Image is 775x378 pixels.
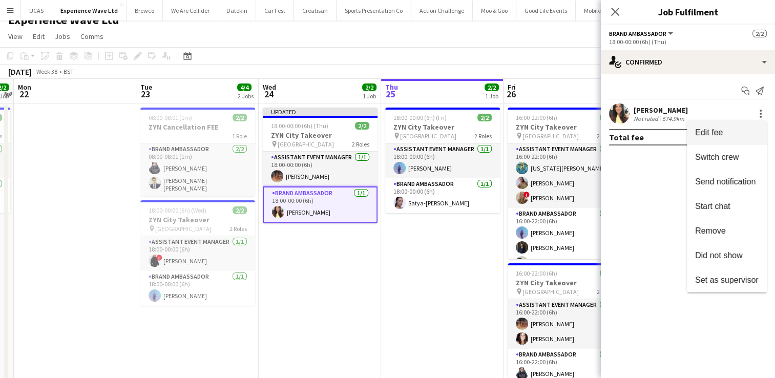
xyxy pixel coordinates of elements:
[687,268,767,292] button: Set as supervisor
[687,219,767,243] button: Remove
[687,194,767,219] button: Start chat
[695,276,759,284] span: Set as supervisor
[695,153,739,161] span: Switch crew
[695,202,730,211] span: Start chat
[695,177,756,186] span: Send notification
[695,251,743,260] span: Did not show
[687,120,767,145] button: Edit fee
[695,226,726,235] span: Remove
[687,170,767,194] button: Send notification
[687,145,767,170] button: Switch crew
[695,128,723,137] span: Edit fee
[687,243,767,268] button: Did not show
